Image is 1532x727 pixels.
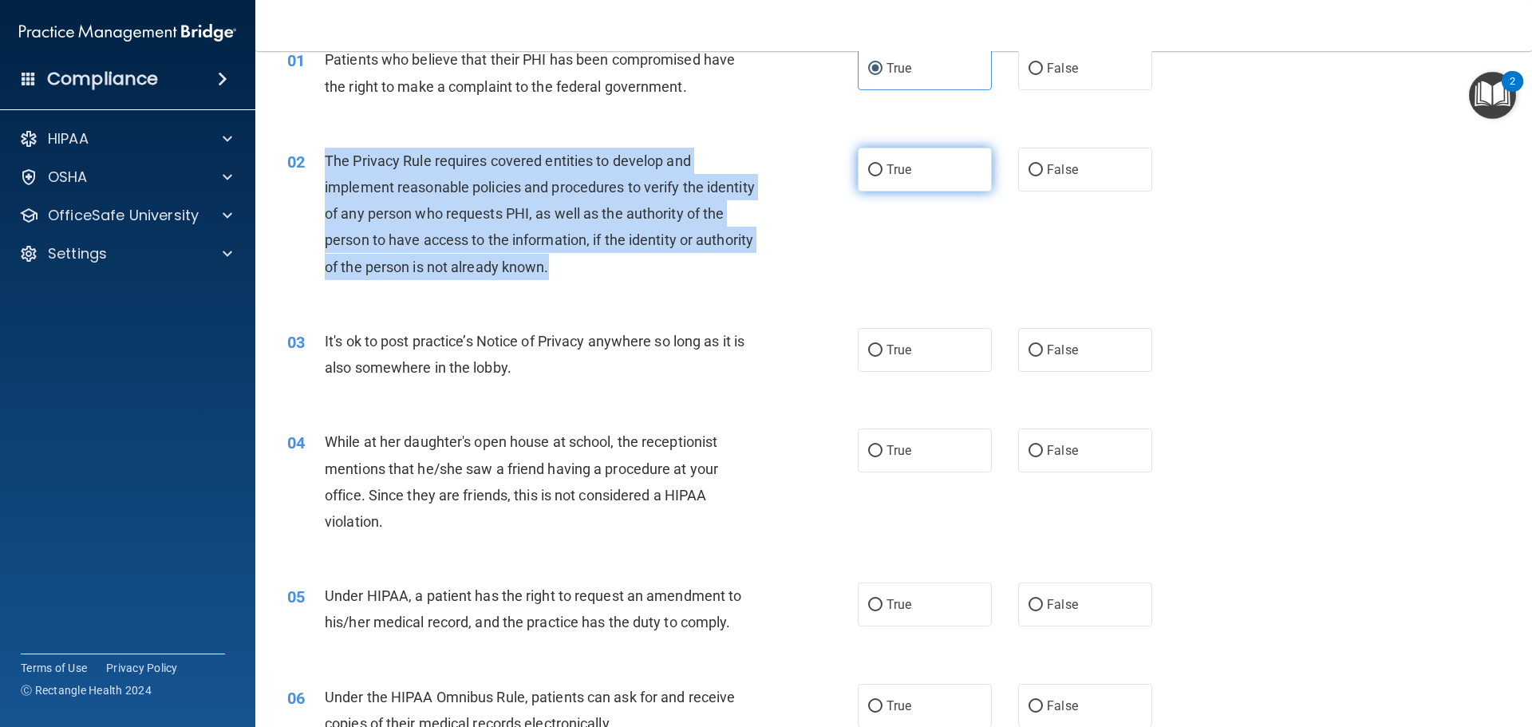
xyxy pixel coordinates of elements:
[1047,162,1078,177] span: False
[325,152,755,275] span: The Privacy Rule requires covered entities to develop and implement reasonable policies and proce...
[1029,701,1043,713] input: False
[19,206,232,225] a: OfficeSafe University
[886,162,911,177] span: True
[325,51,735,94] span: Patients who believe that their PHI has been compromised have the right to make a complaint to th...
[47,68,158,90] h4: Compliance
[886,443,911,458] span: True
[48,206,199,225] p: OfficeSafe University
[287,333,305,352] span: 03
[48,244,107,263] p: Settings
[48,168,88,187] p: OSHA
[868,345,882,357] input: True
[1047,698,1078,713] span: False
[1029,164,1043,176] input: False
[1469,72,1516,119] button: Open Resource Center, 2 new notifications
[1047,443,1078,458] span: False
[325,433,718,530] span: While at her daughter's open house at school, the receptionist mentions that he/she saw a friend ...
[287,433,305,452] span: 04
[19,129,232,148] a: HIPAA
[1029,599,1043,611] input: False
[325,333,744,376] span: It's ok to post practice’s Notice of Privacy anywhere so long as it is also somewhere in the lobby.
[19,17,236,49] img: PMB logo
[1029,345,1043,357] input: False
[21,682,152,698] span: Ⓒ Rectangle Health 2024
[886,342,911,358] span: True
[868,164,882,176] input: True
[868,63,882,75] input: True
[868,599,882,611] input: True
[287,152,305,172] span: 02
[1047,342,1078,358] span: False
[1047,597,1078,612] span: False
[287,51,305,70] span: 01
[1256,614,1513,678] iframe: Drift Widget Chat Controller
[868,445,882,457] input: True
[868,701,882,713] input: True
[48,129,89,148] p: HIPAA
[1047,61,1078,76] span: False
[1510,81,1515,102] div: 2
[325,587,741,630] span: Under HIPAA, a patient has the right to request an amendment to his/her medical record, and the p...
[886,61,911,76] span: True
[287,689,305,708] span: 06
[1029,63,1043,75] input: False
[886,698,911,713] span: True
[1029,445,1043,457] input: False
[19,244,232,263] a: Settings
[106,660,178,676] a: Privacy Policy
[287,587,305,606] span: 05
[19,168,232,187] a: OSHA
[21,660,87,676] a: Terms of Use
[886,597,911,612] span: True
